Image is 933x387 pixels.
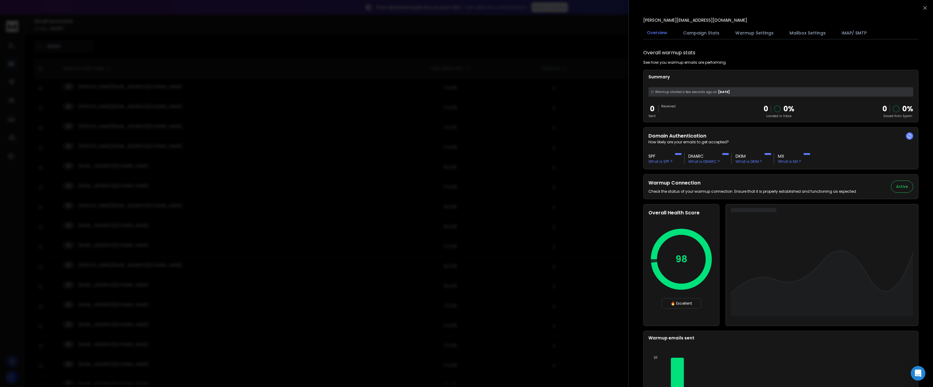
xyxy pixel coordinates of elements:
h3: SPF [648,153,672,159]
div: Open Intercom Messenger [911,366,925,381]
button: Warmup Settings [732,26,777,40]
h2: Domain Authentication [648,132,913,140]
p: 0 [648,104,656,114]
p: What is SPF ? [648,159,672,164]
h3: MX [778,153,801,159]
h1: Overall warmup stats [643,49,695,56]
button: Overview [643,26,671,40]
p: What is DKIM ? [736,159,762,164]
p: Received [661,104,676,109]
p: 98 [676,254,687,265]
button: Active [891,181,913,193]
button: IMAP/ SMTP [838,26,870,40]
p: What is MX ? [778,159,801,164]
p: Summary [648,74,913,80]
p: Sent [648,114,656,118]
p: Saved from Spam [882,114,913,118]
h2: Warmup Connection [648,179,857,187]
p: Check the status of your warmup connection. Ensure that it is properly established and functionin... [648,189,857,194]
div: 🔥 Excellent [662,298,701,309]
strong: 0 [882,104,887,114]
button: Campaign Stats [679,26,723,40]
p: See how you warmup emails are performing [643,60,726,65]
h3: DMARC [688,153,720,159]
p: 0 % [902,104,913,114]
p: How likely are your emails to get accepted? [648,140,913,145]
p: 0 % [783,104,794,114]
h3: DKIM [736,153,762,159]
p: 0 [764,104,768,114]
tspan: 10 [654,356,657,359]
p: What is DMARC ? [688,159,720,164]
p: [PERSON_NAME][EMAIL_ADDRESS][DOMAIN_NAME] [643,17,747,23]
h2: Overall Health Score [648,209,714,217]
p: Landed in Inbox [764,114,794,118]
div: [DATE] [648,87,913,97]
button: Mailbox Settings [786,26,829,40]
span: Warmup started a few seconds ago on [655,90,717,94]
p: Warmup emails sent [648,335,913,341]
